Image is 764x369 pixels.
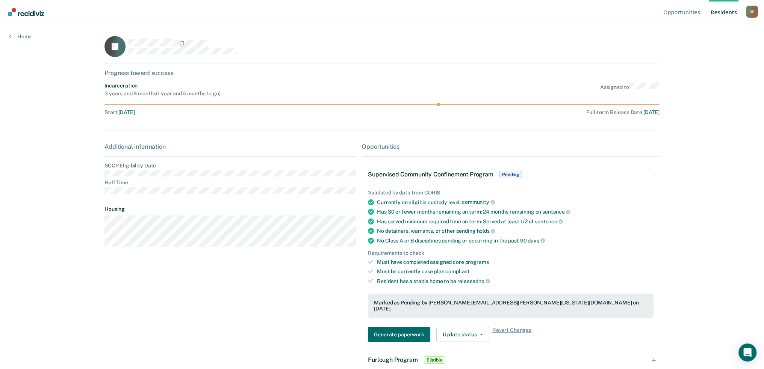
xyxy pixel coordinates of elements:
span: days [528,238,545,244]
div: Start : [104,109,359,116]
span: community [462,199,495,205]
div: Resident has a stable home to be released [377,278,654,285]
dt: Half Time [104,179,356,186]
div: Progress toward success [104,69,660,77]
div: Must have completed assigned core [377,259,654,265]
div: 3 years and 8 months ( 1 year and 5 months to go ) [104,90,220,97]
a: Navigate to form link [368,327,433,342]
div: Marked as Pending by [PERSON_NAME][EMAIL_ADDRESS][PERSON_NAME][US_STATE][DOMAIN_NAME] on [DATE]. [374,300,648,312]
div: Open Intercom Messenger [738,343,756,361]
div: No Class A or B disciplines pending or occurring in the past 90 [377,237,654,244]
div: Assigned to [600,83,660,97]
div: Has 30 or fewer months remaining on term: 24 months remaining on [377,208,654,215]
div: Full-term Release Date : [362,109,660,116]
div: B S [746,6,758,18]
div: Must be currently case plan [377,268,654,275]
button: Generate paperwork [368,327,430,342]
div: Additional information [104,143,356,150]
span: holds [477,228,495,234]
dt: SCCP Eligibility Date [104,163,356,169]
span: sentence [535,218,563,224]
span: Furlough Program [368,356,418,363]
span: Pending [499,171,522,178]
button: Profile dropdown button [746,6,758,18]
div: Requirements to check [368,250,654,256]
span: programs [465,259,489,265]
div: Supervised Community Confinement ProgramPending [362,163,660,187]
img: Recidiviz [8,8,44,16]
span: Eligible [424,356,445,364]
a: Home [9,33,32,40]
span: to [479,278,490,284]
span: sentence [542,209,570,215]
span: [DATE] [118,109,135,115]
span: [DATE] [643,109,660,115]
div: Validated by data from CORIS [368,190,654,196]
div: Currently on eligible custody level: [377,199,654,206]
span: compliant [445,268,470,274]
div: Opportunities [362,143,660,150]
div: Incarceration [104,83,220,89]
span: Revert Changes [492,327,531,342]
div: No detainers, warrants, or other pending [377,227,654,234]
button: Update status [436,327,489,342]
span: Supervised Community Confinement Program [368,171,493,178]
dt: Housing [104,206,356,212]
div: Has served minimum required time on term: Served at least 1/2 of [377,218,654,225]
